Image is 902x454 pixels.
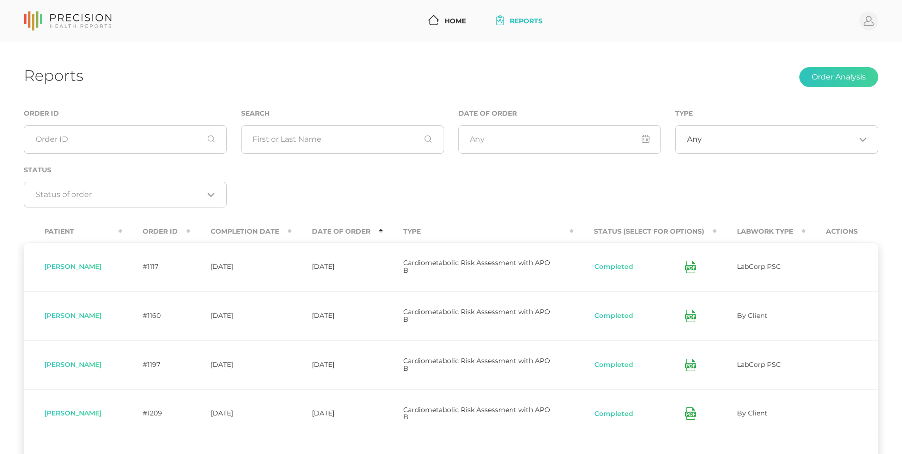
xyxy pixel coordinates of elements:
[594,311,634,321] button: Completed
[675,109,693,118] label: Type
[425,12,470,30] a: Home
[458,109,517,118] label: Date of Order
[190,340,291,389] td: [DATE]
[799,67,878,87] button: Order Analysis
[687,135,702,144] span: Any
[493,12,546,30] a: Reports
[383,221,573,242] th: Type : activate to sort column ascending
[241,109,270,118] label: Search
[24,166,51,174] label: Status
[675,125,878,154] div: Search for option
[122,389,190,438] td: #1209
[737,360,781,369] span: LabCorp PSC
[737,262,781,271] span: LabCorp PSC
[122,340,190,389] td: #1197
[190,291,291,340] td: [DATE]
[458,125,661,154] input: Any
[594,409,634,419] button: Completed
[44,409,102,417] span: [PERSON_NAME]
[24,125,227,154] input: Order ID
[805,221,878,242] th: Actions
[122,242,190,291] td: #1117
[594,262,634,272] button: Completed
[291,221,383,242] th: Date Of Order : activate to sort column descending
[403,405,550,422] span: Cardiometabolic Risk Assessment with APO B
[24,66,83,85] h1: Reports
[403,356,550,373] span: Cardiometabolic Risk Assessment with APO B
[24,109,59,118] label: Order ID
[241,125,444,154] input: First or Last Name
[403,307,550,324] span: Cardiometabolic Risk Assessment with APO B
[737,409,767,417] span: By Client
[291,340,383,389] td: [DATE]
[291,389,383,438] td: [DATE]
[737,311,767,320] span: By Client
[190,242,291,291] td: [DATE]
[36,190,204,199] input: Search for option
[594,360,634,370] button: Completed
[291,291,383,340] td: [DATE]
[24,221,122,242] th: Patient : activate to sort column ascending
[702,135,855,144] input: Search for option
[122,291,190,340] td: #1160
[190,389,291,438] td: [DATE]
[190,221,291,242] th: Completion Date : activate to sort column ascending
[573,221,717,242] th: Status (Select for Options) : activate to sort column ascending
[403,258,550,275] span: Cardiometabolic Risk Assessment with APO B
[291,242,383,291] td: [DATE]
[717,221,805,242] th: Labwork Type : activate to sort column ascending
[44,360,102,369] span: [PERSON_NAME]
[44,262,102,271] span: [PERSON_NAME]
[24,182,227,207] div: Search for option
[44,311,102,320] span: [PERSON_NAME]
[122,221,190,242] th: Order ID : activate to sort column ascending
